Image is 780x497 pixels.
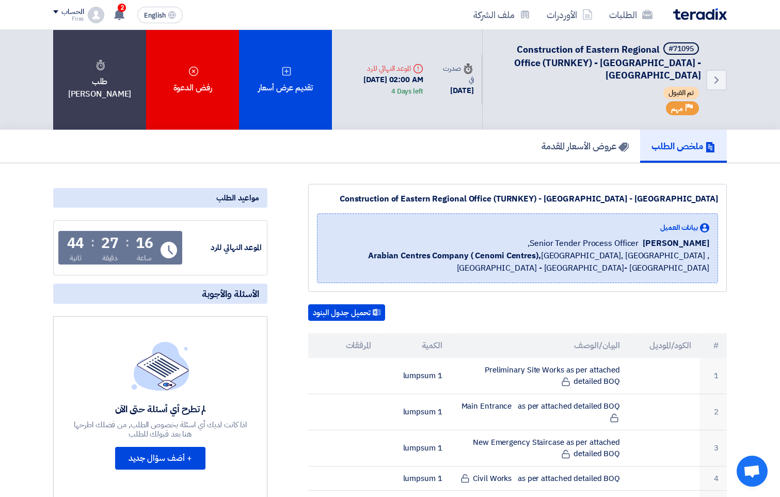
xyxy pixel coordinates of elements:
span: بيانات العميل [660,222,698,233]
th: الكمية [379,333,451,358]
span: [GEOGRAPHIC_DATA], [GEOGRAPHIC_DATA] ,[GEOGRAPHIC_DATA] - [GEOGRAPHIC_DATA]- [GEOGRAPHIC_DATA] [326,250,709,274]
b: Arabian Centres Company ( Cenomi Centres), [368,250,541,262]
span: [PERSON_NAME] [643,237,709,250]
span: Construction of Eastern Regional Office (TURNKEY) - [GEOGRAPHIC_DATA] - [GEOGRAPHIC_DATA] [514,42,701,82]
div: ساعة [137,253,152,263]
span: 2 [118,4,126,12]
div: الموعد النهائي للرد [184,242,262,254]
div: 27 [101,236,119,251]
td: New Emergency Staircase as per attached detailed BOQ [451,430,629,466]
td: 1 lumpsum [379,358,451,394]
div: [DATE] [440,85,474,97]
span: الأسئلة والأجوبة [202,288,259,300]
td: 4 [699,466,727,491]
th: # [699,333,727,358]
td: 3 [699,430,727,466]
td: 1 lumpsum [379,466,451,491]
td: Preliminary Site Works as per attached detailed BOQ [451,358,629,394]
a: الطلبات [601,3,661,27]
td: Main Entrance as per attached detailed BOQ [451,394,629,430]
div: 4 Days left [391,86,423,97]
h5: ملخص الطلب [651,140,715,152]
a: الأوردرات [538,3,601,27]
div: طلب [PERSON_NAME] [53,30,146,130]
a: ملخص الطلب [640,130,727,163]
div: صدرت في [440,63,474,85]
th: الكود/الموديل [628,333,699,358]
h5: عروض الأسعار المقدمة [542,140,629,152]
span: تم القبول [663,87,699,99]
img: profile_test.png [88,7,104,23]
td: Civil Works as per attached detailed BOQ [451,466,629,491]
span: Senior Tender Process Officer, [528,237,639,250]
div: الحساب [61,8,84,17]
button: + أضف سؤال جديد [115,447,205,470]
h5: Construction of Eastern Regional Office (TURNKEY) - Nakheel Mall - Dammam [495,42,701,82]
div: Firas [53,16,84,22]
img: Teradix logo [673,8,727,20]
span: English [144,12,166,19]
td: 1 lumpsum [379,430,451,466]
span: مهم [671,104,683,114]
div: Construction of Eastern Regional Office (TURNKEY) - [GEOGRAPHIC_DATA] - [GEOGRAPHIC_DATA] [317,193,718,205]
td: 1 [699,358,727,394]
div: لم تطرح أي أسئلة حتى الآن [73,403,248,415]
div: [DATE] 02:00 AM [340,74,423,97]
a: ملف الشركة [465,3,538,27]
th: المرفقات [308,333,379,358]
img: empty_state_list.svg [132,341,189,390]
button: تحميل جدول البنود [308,304,385,321]
div: 16 [136,236,153,251]
div: مواعيد الطلب [53,188,267,208]
div: ثانية [70,253,82,263]
div: دقيقة [102,253,118,263]
div: #71095 [668,45,694,53]
div: 44 [67,236,85,251]
div: اذا كانت لديك أي اسئلة بخصوص الطلب, من فضلك اطرحها هنا بعد قبولك للطلب [73,420,248,439]
div: : [91,233,94,252]
div: الموعد النهائي للرد [340,63,423,74]
a: دردشة مفتوحة [737,456,768,487]
a: عروض الأسعار المقدمة [530,130,640,163]
div: تقديم عرض أسعار [239,30,332,130]
div: : [125,233,129,252]
td: 1 lumpsum [379,394,451,430]
td: 2 [699,394,727,430]
button: English [137,7,183,23]
div: رفض الدعوة [146,30,239,130]
th: البيان/الوصف [451,333,629,358]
